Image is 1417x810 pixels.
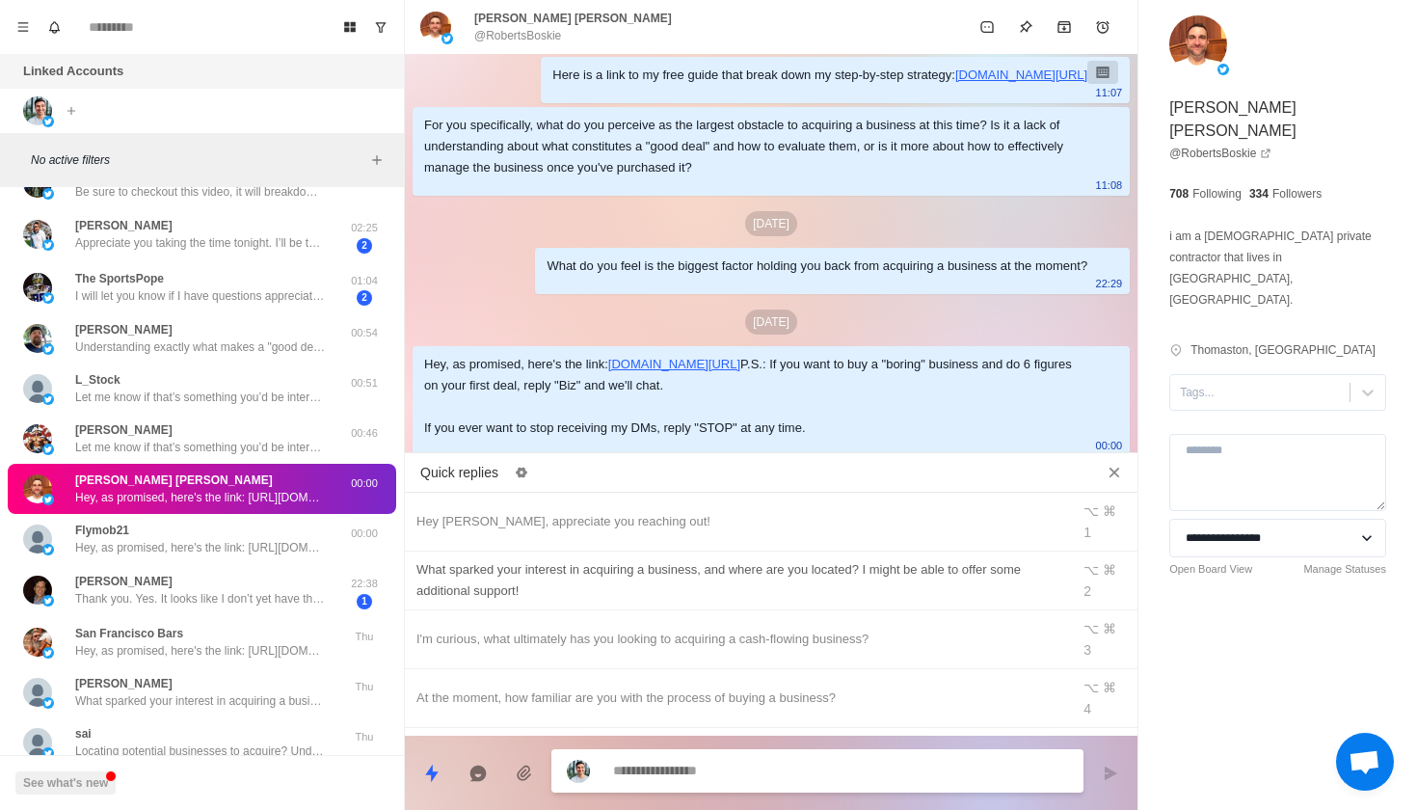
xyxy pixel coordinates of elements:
[1045,8,1083,46] button: Archive
[459,754,497,793] button: Reply with AI
[334,12,365,42] button: Board View
[1083,677,1126,719] div: ⌥ ⌘ 4
[340,425,388,442] p: 00:46
[340,729,388,745] p: Thu
[547,256,1087,277] div: What do you feel is the biggest factor holding you back from acquiring a business at the moment?
[474,27,561,44] p: @RobertsBoskie
[1083,8,1122,46] button: Add reminder
[340,273,388,289] p: 01:04
[1192,185,1242,202] p: Following
[340,325,388,341] p: 00:54
[416,559,1058,602] div: What sparked your interest in acquiring a business, and where are you located? I might be able to...
[340,220,388,236] p: 02:25
[1083,618,1126,661] div: ⌥ ⌘ 3
[1169,145,1271,162] a: @RobertsBoskie
[23,62,123,81] p: Linked Accounts
[340,576,388,592] p: 22:38
[75,287,326,305] p: I will let you know if I have questions appreciate all your help!
[75,183,326,201] p: Be sure to checkout this video, it will breakdown what an SBA loan is and give you an idea of if ...
[552,65,1087,86] div: Here is a link to my free guide that break down my step-by-step strategy:
[23,220,52,249] img: picture
[75,389,326,406] p: Let me know if that’s something you’d be interested in and I can set you up on a call with my con...
[42,595,54,607] img: picture
[441,33,453,44] img: picture
[1217,64,1229,75] img: picture
[42,239,54,251] img: picture
[23,525,52,553] img: picture
[420,12,451,42] img: picture
[60,99,83,122] button: Add account
[42,647,54,659] img: picture
[1169,15,1227,73] img: picture
[23,474,52,503] img: picture
[23,628,52,657] img: picture
[506,457,537,488] button: Edit quick replies
[968,8,1006,46] button: Mark as unread
[75,625,183,642] p: San Francisco Bars
[75,573,173,590] p: [PERSON_NAME]
[1083,559,1126,602] div: ⌥ ⌘ 2
[1336,733,1394,791] div: Open chat
[23,678,52,707] img: picture
[42,494,54,505] img: picture
[75,234,326,252] p: Appreciate you taking the time tonight. I’ll be talking to [PERSON_NAME] soon
[1169,561,1252,578] a: Open Board View
[15,771,116,795] button: See what's new
[505,754,544,793] button: Add media
[75,338,326,356] p: Understanding exactly what makes a "good deal” and how to structure them? Or more about how to ef...
[416,511,1058,532] div: Hey [PERSON_NAME], appreciate you reaching out!
[424,115,1087,178] div: For you specifically, what do you perceive as the largest obstacle to acquiring a business at thi...
[340,629,388,645] p: Thu
[365,148,388,172] button: Add filters
[42,544,54,555] img: picture
[340,526,388,542] p: 00:00
[23,324,52,353] img: picture
[1169,185,1189,202] p: 708
[416,629,1058,650] div: I'm curious, what ultimately has you looking to acquiring a cash-flowing business?
[42,292,54,304] img: picture
[955,67,1087,82] a: [DOMAIN_NAME][URL]
[75,539,326,556] p: Hey, as promised, here's the link: [URL][DOMAIN_NAME] P.S.: If you want to buy a "boring" busines...
[23,374,52,403] img: picture
[567,760,590,783] img: picture
[340,679,388,695] p: Thu
[340,475,388,492] p: 00:00
[8,12,39,42] button: Menu
[608,357,740,371] a: [DOMAIN_NAME][URL]
[474,10,672,27] p: [PERSON_NAME] [PERSON_NAME]
[42,747,54,759] img: picture
[416,688,1058,709] div: At the moment, how familiar are you with the process of buying a business?
[745,310,797,335] p: [DATE]
[75,642,326,660] p: Hey, as promised, here's the link: [URL][DOMAIN_NAME] P.S.: If you want to buy a "boring" busines...
[1303,561,1386,578] a: Manage Statuses
[1096,82,1123,103] p: 11:07
[357,238,372,254] span: 2
[1099,457,1130,488] button: Close quick replies
[75,692,326,710] p: What sparked your interest in acquiring a business, and where are you located? I might be able to...
[1091,754,1130,793] button: Send message
[365,12,396,42] button: Show unread conversations
[1096,435,1123,456] p: 00:00
[1096,273,1123,294] p: 22:29
[23,576,52,605] img: picture
[75,725,92,742] p: sai
[1272,185,1322,202] p: Followers
[75,489,326,506] p: Hey, as promised, here's the link: [URL][DOMAIN_NAME] P.S.: If you want to buy a "boring" busines...
[42,188,54,200] img: picture
[357,290,372,306] span: 2
[1169,96,1386,143] p: [PERSON_NAME] [PERSON_NAME]
[75,742,326,760] p: Locating potential businesses to acquire? Understanding exactly what makes a "good deal” and how ...
[75,321,173,338] p: [PERSON_NAME]
[42,697,54,709] img: picture
[420,463,498,483] p: Quick replies
[340,375,388,391] p: 00:51
[1096,175,1123,196] p: 11:08
[1249,185,1269,202] p: 334
[42,343,54,355] img: picture
[75,675,173,692] p: [PERSON_NAME]
[23,728,52,757] img: picture
[23,96,52,125] img: picture
[75,590,326,607] p: Thank you. Yes. It looks like I don’t yet have the available minimum necessary financial resource...
[75,522,129,539] p: Flymob21
[39,12,69,42] button: Notifications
